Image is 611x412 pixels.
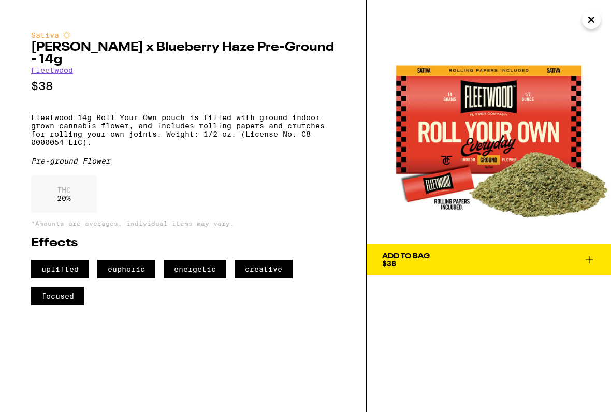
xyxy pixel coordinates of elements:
span: focused [31,287,84,305]
span: uplifted [31,260,89,278]
div: 20 % [31,175,97,213]
span: energetic [164,260,226,278]
div: Add To Bag [382,253,430,260]
div: Sativa [31,31,334,39]
h2: [PERSON_NAME] x Blueberry Haze Pre-Ground - 14g [31,41,334,66]
button: Close [582,10,601,29]
p: $38 [31,80,334,93]
button: Add To Bag$38 [367,244,611,275]
p: THC [57,186,71,194]
span: $38 [382,259,396,268]
div: Pre-ground Flower [31,157,334,165]
span: creative [235,260,293,278]
p: Fleetwood 14g Roll Your Own pouch is filled with ground indoor grown cannabis flower, and include... [31,113,334,146]
a: Fleetwood [31,66,73,75]
h2: Effects [31,237,334,249]
img: sativaColor.svg [63,31,71,39]
p: *Amounts are averages, individual items may vary. [31,220,334,227]
span: euphoric [97,260,155,278]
